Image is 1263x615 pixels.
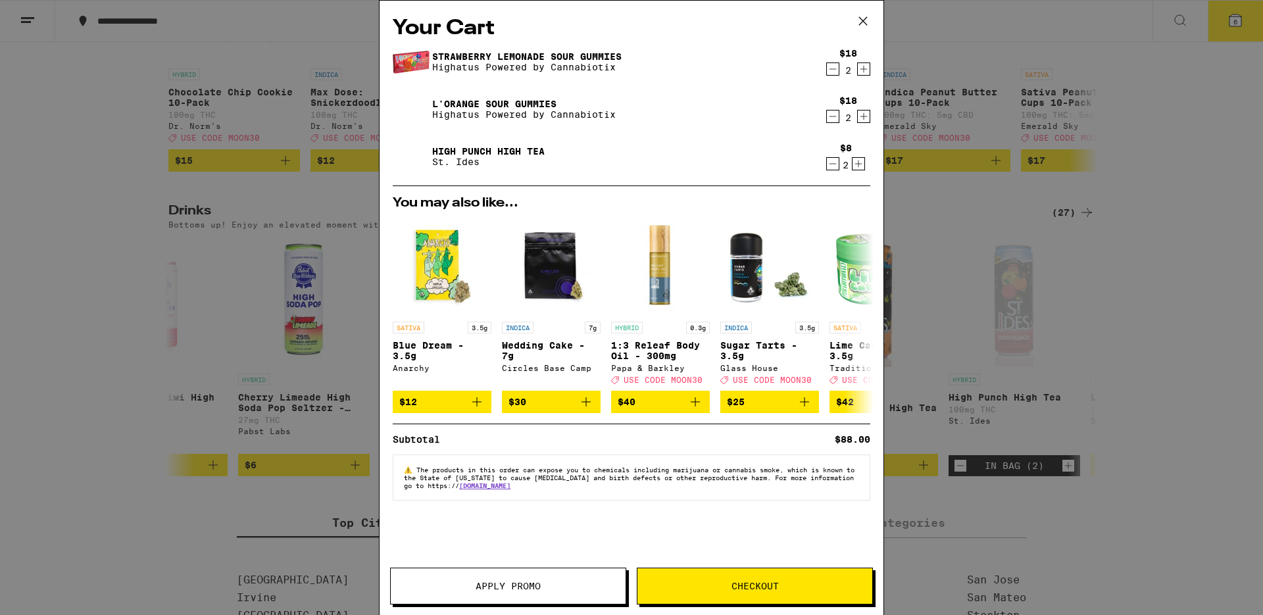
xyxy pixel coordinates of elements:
div: Glass House [720,364,819,372]
button: Apply Promo [390,568,626,604]
p: 0.3g [686,322,710,333]
div: $88.00 [835,435,870,444]
p: SATIVA [830,322,861,333]
button: Decrement [826,157,839,170]
button: Increment [852,157,865,170]
button: Add to bag [720,391,819,413]
img: High Punch High Tea [393,138,430,175]
p: 7g [585,322,601,333]
img: Glass House - Sugar Tarts - 3.5g [720,216,819,315]
button: Redirect to URL [1,1,718,95]
span: Checkout [731,581,779,591]
a: Open page for Lime Caviar - 3.5g from Traditional [830,216,928,391]
p: Blue Dream - 3.5g [393,340,491,361]
img: Traditional - Lime Caviar - 3.5g [830,216,928,315]
a: Open page for Wedding Cake - 7g from Circles Base Camp [502,216,601,391]
p: INDICA [720,322,752,333]
a: L'Orange Sour Gummies [432,99,616,109]
div: 2 [839,112,857,123]
button: Decrement [826,62,839,76]
span: $40 [618,397,635,407]
button: Add to bag [830,391,928,413]
span: USE CODE MOON30 [624,376,703,384]
span: The products in this order can expose you to chemicals including marijuana or cannabis smoke, whi... [404,466,854,489]
button: Checkout [637,568,873,604]
p: INDICA [502,322,533,333]
span: ⚠️ [404,466,416,474]
div: Circles Base Camp [502,364,601,372]
h2: You may also like... [393,197,870,210]
span: Hi. Need any help? [8,9,95,20]
a: Open page for Sugar Tarts - 3.5g from Glass House [720,216,819,391]
span: $42 [836,397,854,407]
p: Wedding Cake - 7g [502,340,601,361]
div: $8 [840,143,852,153]
img: Papa & Barkley - 1:3 Releaf Body Oil - 300mg [611,216,710,315]
a: Strawberry Lemonade Sour Gummies [432,51,622,62]
p: HYBRID [611,322,643,333]
button: Decrement [826,110,839,123]
div: $18 [839,48,857,59]
p: Highatus Powered by Cannabiotix [432,62,622,72]
button: Add to bag [611,391,710,413]
p: Sugar Tarts - 3.5g [720,340,819,361]
button: Add to bag [393,391,491,413]
div: 2 [839,65,857,76]
button: Increment [857,110,870,123]
p: 1:3 Releaf Body Oil - 300mg [611,340,710,361]
span: Apply Promo [476,581,541,591]
a: Open page for 1:3 Releaf Body Oil - 300mg from Papa & Barkley [611,216,710,391]
p: 3.5g [468,322,491,333]
div: $18 [839,95,857,106]
a: High Punch High Tea [432,146,545,157]
p: St. Ides [432,157,545,167]
p: Highatus Powered by Cannabiotix [432,109,616,120]
p: 3.5g [795,322,819,333]
span: USE CODE MOON30 [842,376,921,384]
span: $25 [727,397,745,407]
h2: Your Cart [393,14,870,43]
div: Subtotal [393,435,449,444]
button: Add to bag [502,391,601,413]
img: Anarchy - Blue Dream - 3.5g [393,216,491,315]
p: Lime Caviar - 3.5g [830,340,928,361]
img: L'Orange Sour Gummies [393,91,430,128]
div: Anarchy [393,364,491,372]
div: 2 [840,160,852,170]
span: USE CODE MOON30 [733,376,812,384]
span: $12 [399,397,417,407]
img: Strawberry Lemonade Sour Gummies [393,51,430,74]
img: Circles Base Camp - Wedding Cake - 7g [502,216,601,315]
button: Increment [857,62,870,76]
a: [DOMAIN_NAME] [459,481,510,489]
div: Traditional [830,364,928,372]
a: Open page for Blue Dream - 3.5g from Anarchy [393,216,491,391]
div: Papa & Barkley [611,364,710,372]
span: $30 [508,397,526,407]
